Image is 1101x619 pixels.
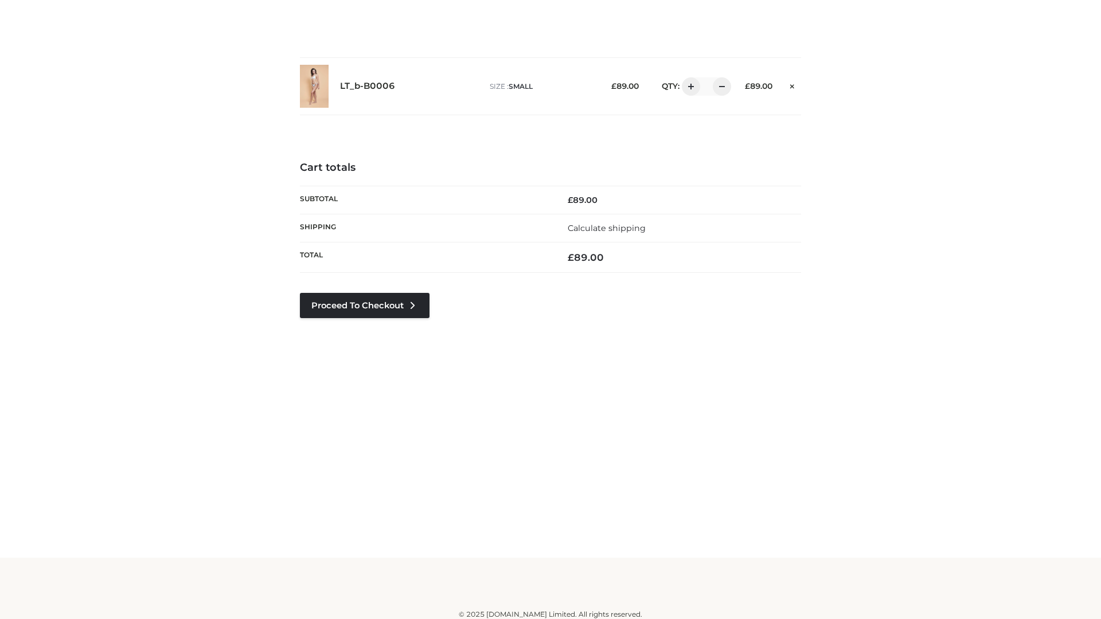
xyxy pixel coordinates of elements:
th: Total [300,242,550,273]
a: Calculate shipping [568,223,646,233]
bdi: 89.00 [568,195,598,205]
img: LT_b-B0006 - SMALL [300,65,329,108]
p: size : [490,81,594,92]
th: Shipping [300,214,550,242]
a: LT_b-B0006 [340,81,395,92]
bdi: 89.00 [611,81,639,91]
a: Remove this item [784,77,801,92]
span: £ [568,195,573,205]
span: £ [745,81,750,91]
span: SMALL [509,82,533,91]
a: Proceed to Checkout [300,293,430,318]
th: Subtotal [300,186,550,214]
div: QTY: [650,77,727,96]
span: £ [568,252,574,263]
span: £ [611,81,616,91]
bdi: 89.00 [568,252,604,263]
h4: Cart totals [300,162,801,174]
bdi: 89.00 [745,81,772,91]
